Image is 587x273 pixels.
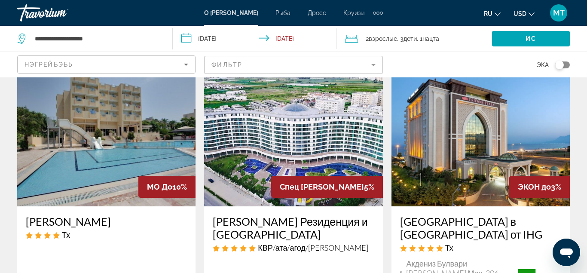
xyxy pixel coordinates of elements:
span: Нацта [422,35,439,42]
button: Дополнительные элементы навигации [373,6,383,20]
div: 5-звездочный отель [400,243,561,252]
span: USD [514,10,526,17]
span: ЭКОН до [518,182,551,191]
button: Путешественники: 2 взрослых, 3 ребенка [336,26,492,52]
div: 4-звездочный отель [26,230,187,239]
button: Пользовательское меню [547,4,570,22]
iframe: Кнопка запуска окна обмена сообщениями [553,239,580,266]
div: 3% [509,176,570,198]
div: 10% [138,176,196,198]
mat-select: Сортировать по [24,59,188,70]
span: Дети [404,35,417,42]
a: [PERSON_NAME] [26,215,187,228]
span: , 3 [397,33,417,45]
span: Нэгрейбэбь [24,61,73,68]
img: Изображение отеля [204,69,382,206]
img: Изображение отеля [391,69,570,206]
span: Эка [537,59,549,71]
div: 5-звездочная квартира [213,243,374,252]
a: [PERSON_NAME] Резиденция и [GEOGRAPHIC_DATA] [213,215,374,241]
span: ru [484,10,492,17]
span: КВР/ата/агод/[PERSON_NAME] [258,243,368,252]
span: МТ [553,9,565,17]
button: Изменить валюту [514,7,535,20]
span: , 1 [417,33,439,45]
a: О [PERSON_NAME] [204,9,258,16]
img: Изображение отеля [17,69,196,206]
div: 5% [271,176,383,198]
a: Круизы [343,9,364,16]
a: Рыба [275,9,290,16]
button: Изменить язык [484,7,501,20]
button: Фильтр [204,55,382,74]
span: Спец [PERSON_NAME] [280,182,364,191]
a: Дросс [308,9,326,16]
span: МО До [147,182,172,191]
button: Дата заезда: 12 июля 2026 г. Дата отъезда: 22 июля 2026 г. [173,26,337,52]
button: Ис [492,31,570,46]
a: [GEOGRAPHIC_DATA] в [GEOGRAPHIC_DATA] от IHG [400,215,561,241]
button: Таггл карта [549,61,570,69]
span: Ис [526,35,536,42]
a: Травориум [17,2,103,24]
span: 2 [366,33,397,45]
span: Тх [62,230,70,239]
span: Тх [445,243,453,252]
span: Взрослые [369,35,397,42]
